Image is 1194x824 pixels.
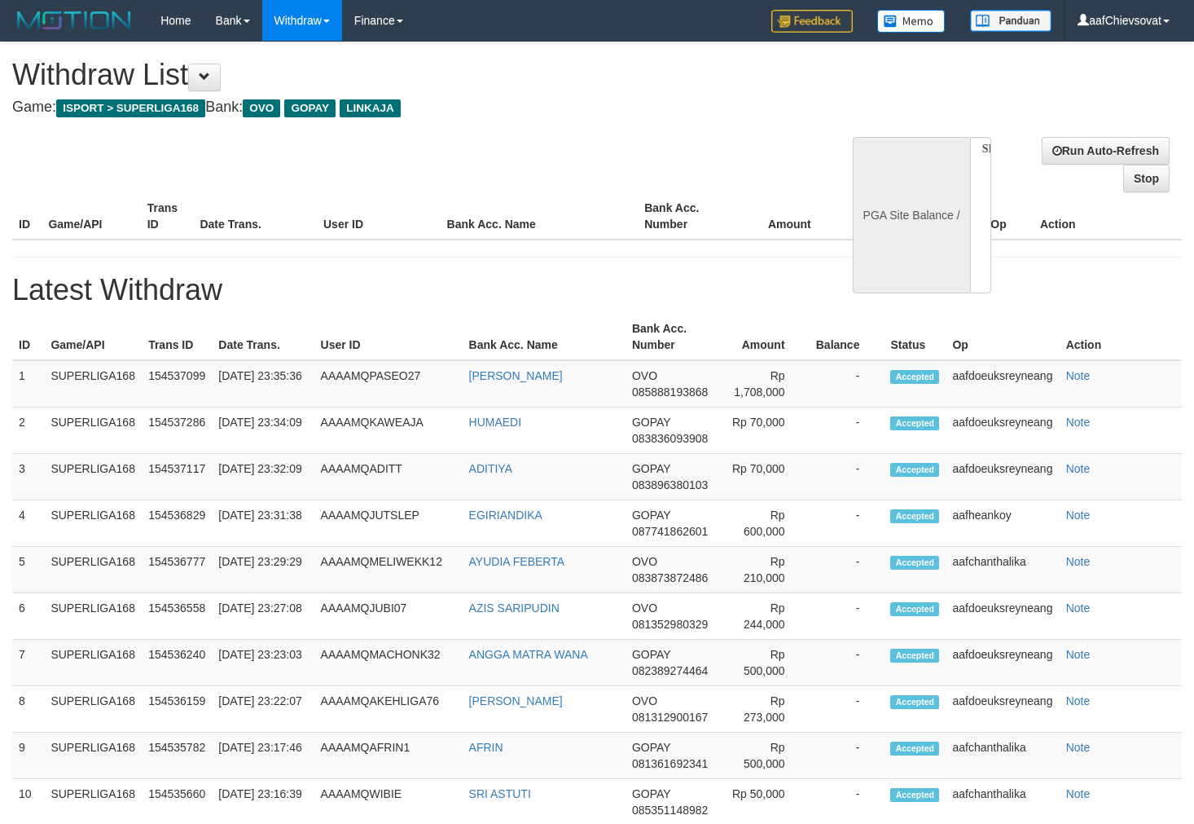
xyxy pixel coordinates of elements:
[314,686,463,733] td: AAAAMQAKEHLIGA76
[212,547,314,593] td: [DATE] 23:29:29
[469,741,503,754] a: AFRIN
[12,454,44,500] td: 3
[12,408,44,454] td: 2
[721,408,809,454] td: Rp 70,000
[638,193,736,240] th: Bank Acc. Number
[632,757,708,770] span: 081361692341
[853,137,970,293] div: PGA Site Balance /
[810,500,885,547] td: -
[1066,741,1091,754] a: Note
[721,640,809,686] td: Rp 500,000
[12,274,1182,306] h1: Latest Withdraw
[1066,509,1091,522] a: Note
[810,733,885,779] td: -
[721,593,809,640] td: Rp 244,000
[890,742,939,756] span: Accepted
[890,370,939,384] span: Accepted
[212,733,314,779] td: [DATE] 23:17:46
[632,386,708,399] span: 085888193868
[890,509,939,523] span: Accepted
[44,593,142,640] td: SUPERLIGA168
[212,314,314,360] th: Date Trans.
[632,571,708,584] span: 083873872486
[314,500,463,547] td: AAAAMQJUTSLEP
[44,408,142,454] td: SUPERLIGA168
[946,640,1059,686] td: aafdoeuksreyneang
[632,462,670,475] span: GOPAY
[984,193,1034,240] th: Op
[810,314,885,360] th: Balance
[142,640,212,686] td: 154536240
[469,648,588,661] a: ANGGA MATRA WANA
[771,10,853,33] img: Feedback.jpg
[1066,555,1091,568] a: Note
[1066,648,1091,661] a: Note
[441,193,639,240] th: Bank Acc. Name
[890,416,939,430] span: Accepted
[12,360,44,408] td: 1
[12,547,44,593] td: 5
[890,556,939,570] span: Accepted
[884,314,946,360] th: Status
[212,500,314,547] td: [DATE] 23:31:38
[469,555,564,568] a: AYUDIA FEBERTA
[12,733,44,779] td: 9
[946,547,1059,593] td: aafchanthalika
[632,525,708,538] span: 087741862601
[721,547,809,593] td: Rp 210,000
[632,741,670,754] span: GOPAY
[243,99,280,117] span: OVO
[56,99,205,117] span: ISPORT > SUPERLIGA168
[810,640,885,686] td: -
[284,99,336,117] span: GOPAY
[142,733,212,779] td: 154535782
[469,369,563,382] a: [PERSON_NAME]
[44,314,142,360] th: Game/API
[632,787,670,800] span: GOPAY
[970,10,1051,32] img: panduan.png
[1066,601,1091,615] a: Note
[469,787,531,800] a: SRI ASTUTI
[810,593,885,640] td: -
[141,193,194,240] th: Trans ID
[142,408,212,454] td: 154537286
[836,193,926,240] th: Balance
[12,314,44,360] th: ID
[42,193,140,240] th: Game/API
[890,788,939,802] span: Accepted
[212,686,314,733] td: [DATE] 23:22:07
[44,454,142,500] td: SUPERLIGA168
[632,369,657,382] span: OVO
[626,314,721,360] th: Bank Acc. Number
[469,462,512,475] a: ADITIYA
[1060,314,1182,360] th: Action
[212,360,314,408] td: [DATE] 23:35:36
[1042,137,1170,165] a: Run Auto-Refresh
[946,733,1059,779] td: aafchanthalika
[946,360,1059,408] td: aafdoeuksreyneang
[463,314,626,360] th: Bank Acc. Name
[142,686,212,733] td: 154536159
[469,694,563,707] a: [PERSON_NAME]
[810,686,885,733] td: -
[946,454,1059,500] td: aafdoeuksreyneang
[877,10,946,33] img: Button%20Memo.svg
[12,593,44,640] td: 6
[632,601,657,615] span: OVO
[44,640,142,686] td: SUPERLIGA168
[193,193,317,240] th: Date Trans.
[12,8,136,33] img: MOTION_logo.png
[632,664,708,677] span: 082389274464
[632,478,708,491] span: 083896380103
[890,463,939,477] span: Accepted
[314,454,463,500] td: AAAAMQADITT
[12,59,779,91] h1: Withdraw List
[44,500,142,547] td: SUPERLIGA168
[890,695,939,709] span: Accepted
[340,99,401,117] span: LINKAJA
[632,509,670,522] span: GOPAY
[1066,787,1091,800] a: Note
[44,686,142,733] td: SUPERLIGA168
[632,711,708,724] span: 081312900167
[212,454,314,500] td: [DATE] 23:32:09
